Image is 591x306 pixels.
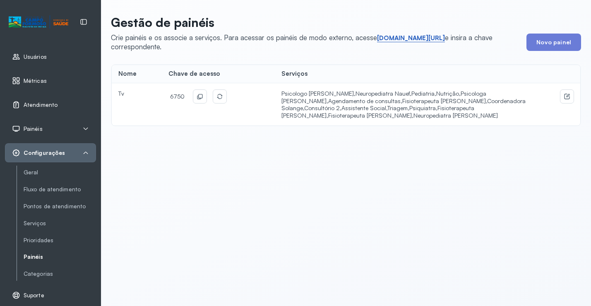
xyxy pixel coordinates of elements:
[168,91,187,102] span: 6750
[402,97,487,104] span: Fisioterapeuta [PERSON_NAME],
[12,77,89,85] a: Métricas
[168,70,268,78] div: Chave de acesso
[118,70,155,78] div: Nome
[24,269,96,279] a: Categorias
[12,53,89,61] a: Usuários
[24,270,96,277] a: Categorias
[24,237,96,244] a: Prioridades
[387,104,409,111] span: Triagem,
[24,201,96,212] a: Pontos de atendimento
[24,203,96,210] a: Pontos de atendimento
[413,112,498,119] span: Neuropediatra [PERSON_NAME]
[24,252,96,262] a: Painéis
[24,125,43,133] span: Painéis
[377,34,445,42] a: [DOMAIN_NAME][URL]
[281,70,531,78] div: Serviços
[24,186,96,193] a: Fluxo de atendimento
[341,104,387,111] span: Assistente Social,
[281,90,356,97] span: Psicologo [PERSON_NAME],
[12,101,89,109] a: Atendimento
[281,104,474,119] span: Fisioterapeuta [PERSON_NAME],
[24,169,96,176] a: Geral
[24,53,47,60] span: Usuários
[9,15,68,29] img: Logotipo do estabelecimento
[24,235,96,246] a: Prioridades
[24,149,65,157] span: Configurações
[111,33,492,51] span: Crie painéis e os associe a serviços. Para acessar os painéis de modo externo, acesse e insira a ...
[436,90,461,97] span: Nutrição,
[24,253,96,260] a: Painéis
[356,90,411,97] span: Neuropediatra Nauef,
[328,112,413,119] span: Fisioterapeuta [PERSON_NAME],
[281,97,526,112] span: Coordenadora Solange,
[111,15,520,30] p: Gestão de painéis
[118,90,124,97] span: Tv
[304,104,341,111] span: Consultório 2,
[24,218,96,229] a: Serviços
[24,101,58,108] span: Atendimento
[24,220,96,227] a: Serviços
[24,184,96,195] a: Fluxo de atendimento
[411,90,436,97] span: Pediatria,
[409,104,437,111] span: Psiquiatra,
[24,77,47,84] span: Métricas
[328,97,402,104] span: Agendamento de consultas,
[281,90,486,104] span: Psicologa [PERSON_NAME],
[24,167,96,178] a: Geral
[526,34,581,51] button: Novo painel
